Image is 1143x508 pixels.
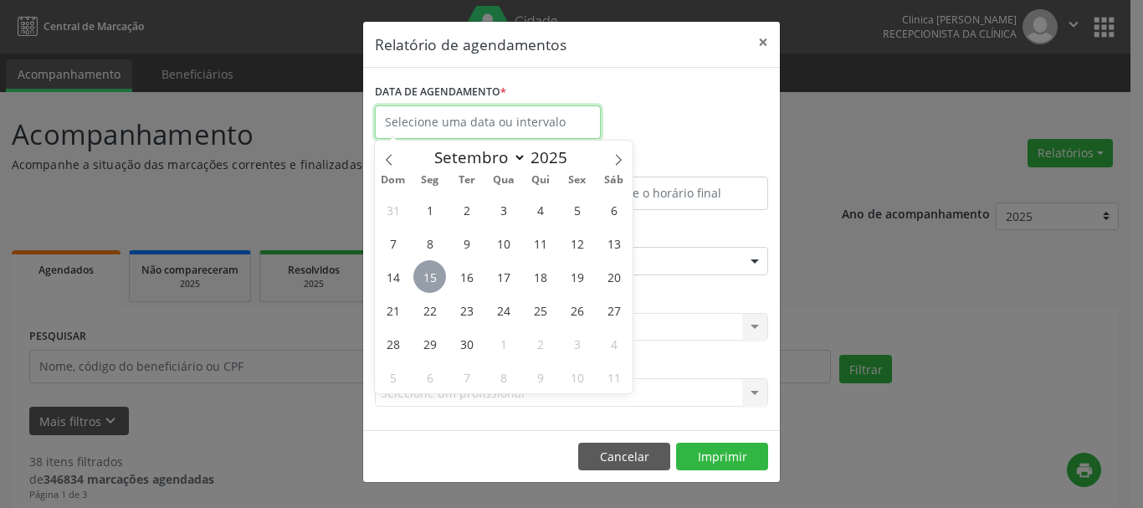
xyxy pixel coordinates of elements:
[526,146,582,168] input: Year
[377,193,409,226] span: Agosto 31, 2025
[377,361,409,393] span: Outubro 5, 2025
[377,327,409,360] span: Setembro 28, 2025
[597,327,630,360] span: Outubro 4, 2025
[597,260,630,293] span: Setembro 20, 2025
[524,193,556,226] span: Setembro 4, 2025
[413,260,446,293] span: Setembro 15, 2025
[450,294,483,326] span: Setembro 23, 2025
[426,146,526,169] select: Month
[596,175,633,186] span: Sáb
[597,361,630,393] span: Outubro 11, 2025
[487,327,520,360] span: Outubro 1, 2025
[375,105,601,139] input: Selecione uma data ou intervalo
[375,80,506,105] label: DATA DE AGENDAMENTO
[676,443,768,471] button: Imprimir
[576,151,768,177] label: ATÉ
[578,443,670,471] button: Cancelar
[576,177,768,210] input: Selecione o horário final
[524,294,556,326] span: Setembro 25, 2025
[450,260,483,293] span: Setembro 16, 2025
[597,227,630,259] span: Setembro 13, 2025
[561,193,593,226] span: Setembro 5, 2025
[561,260,593,293] span: Setembro 19, 2025
[524,260,556,293] span: Setembro 18, 2025
[375,175,412,186] span: Dom
[524,227,556,259] span: Setembro 11, 2025
[487,294,520,326] span: Setembro 24, 2025
[450,361,483,393] span: Outubro 7, 2025
[413,327,446,360] span: Setembro 29, 2025
[524,361,556,393] span: Outubro 9, 2025
[413,193,446,226] span: Setembro 1, 2025
[561,227,593,259] span: Setembro 12, 2025
[561,327,593,360] span: Outubro 3, 2025
[597,294,630,326] span: Setembro 27, 2025
[522,175,559,186] span: Qui
[375,33,566,55] h5: Relatório de agendamentos
[450,327,483,360] span: Setembro 30, 2025
[561,294,593,326] span: Setembro 26, 2025
[377,227,409,259] span: Setembro 7, 2025
[413,294,446,326] span: Setembro 22, 2025
[450,193,483,226] span: Setembro 2, 2025
[487,260,520,293] span: Setembro 17, 2025
[487,227,520,259] span: Setembro 10, 2025
[559,175,596,186] span: Sex
[524,327,556,360] span: Outubro 2, 2025
[597,193,630,226] span: Setembro 6, 2025
[450,227,483,259] span: Setembro 9, 2025
[413,361,446,393] span: Outubro 6, 2025
[448,175,485,186] span: Ter
[487,361,520,393] span: Outubro 8, 2025
[377,260,409,293] span: Setembro 14, 2025
[377,294,409,326] span: Setembro 21, 2025
[561,361,593,393] span: Outubro 10, 2025
[412,175,448,186] span: Seg
[487,193,520,226] span: Setembro 3, 2025
[746,22,780,63] button: Close
[413,227,446,259] span: Setembro 8, 2025
[485,175,522,186] span: Qua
